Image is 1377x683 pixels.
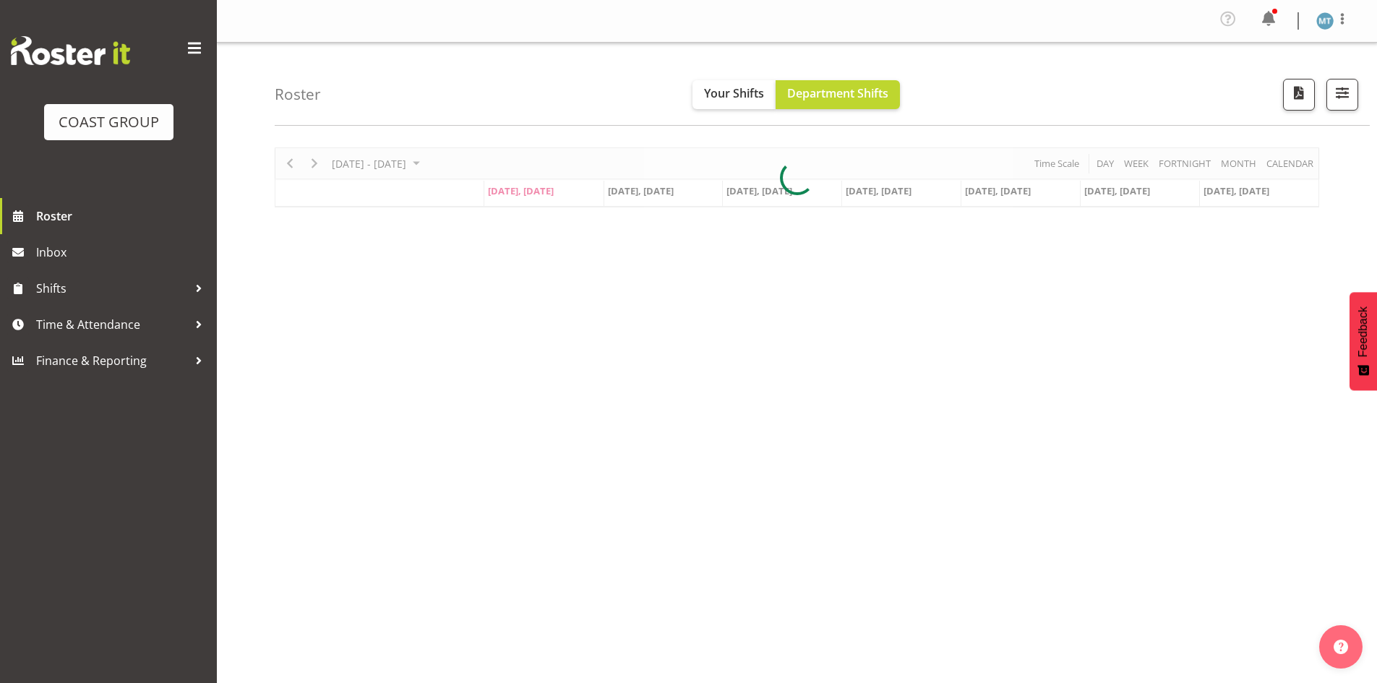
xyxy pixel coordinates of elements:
[36,278,188,299] span: Shifts
[1283,79,1315,111] button: Download a PDF of the roster according to the set date range.
[1316,12,1334,30] img: malae-toleafoa1112.jpg
[36,205,210,227] span: Roster
[776,80,900,109] button: Department Shifts
[36,350,188,371] span: Finance & Reporting
[59,111,159,133] div: COAST GROUP
[1326,79,1358,111] button: Filter Shifts
[1350,292,1377,390] button: Feedback - Show survey
[692,80,776,109] button: Your Shifts
[1357,306,1370,357] span: Feedback
[704,85,764,101] span: Your Shifts
[36,241,210,263] span: Inbox
[36,314,188,335] span: Time & Attendance
[1334,640,1348,654] img: help-xxl-2.png
[11,36,130,65] img: Rosterit website logo
[275,86,321,103] h4: Roster
[787,85,888,101] span: Department Shifts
